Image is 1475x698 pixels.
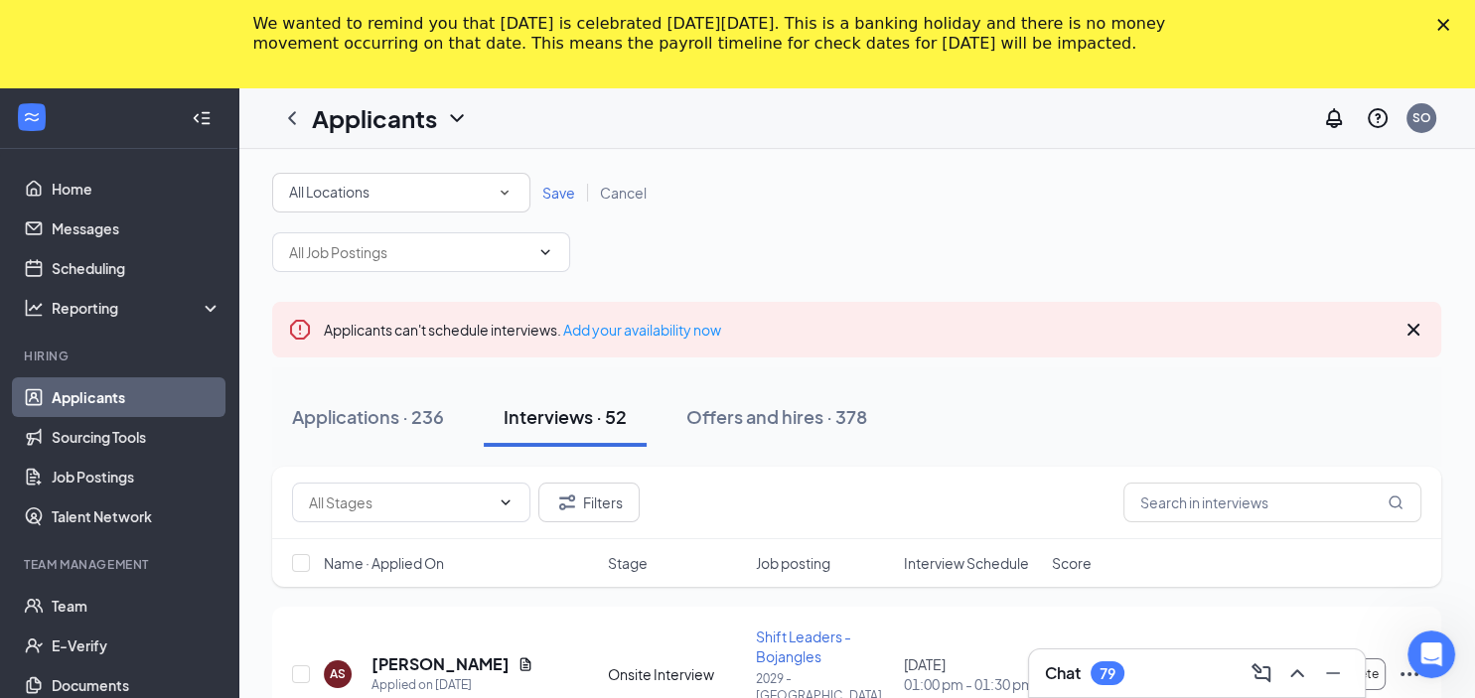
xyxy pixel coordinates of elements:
div: Close [1437,18,1457,30]
span: Name · Applied On [324,553,444,573]
svg: ChevronDown [498,494,514,510]
svg: MagnifyingGlass [1388,494,1403,510]
span: Save [542,184,575,202]
button: ComposeMessage [1246,657,1277,689]
svg: WorkstreamLogo [22,107,42,127]
svg: ChevronDown [445,106,469,130]
svg: ComposeMessage [1250,661,1273,685]
div: Applications · 236 [292,404,444,429]
svg: Notifications [1322,106,1346,130]
input: Search in interviews [1123,483,1421,522]
input: All Stages [309,491,490,513]
a: Job Postings [52,457,221,496]
span: Stage [608,553,648,573]
div: We wanted to remind you that [DATE] is celebrated [DATE][DATE]. This is a banking holiday and the... [253,14,1191,54]
button: Minimize [1317,657,1349,689]
h5: [PERSON_NAME] [371,653,510,675]
div: AS [330,665,346,682]
div: Team Management [24,556,218,573]
span: Applicants can't schedule interviews. [324,321,721,339]
span: All Locations [289,183,369,201]
div: Onsite Interview [608,664,744,684]
span: 01:00 pm - 01:30 pm [904,674,1040,694]
a: Applicants [52,377,221,417]
h3: Chat [1045,662,1081,684]
input: All Job Postings [289,241,529,263]
a: Add your availability now [563,321,721,339]
span: Job posting [756,553,830,573]
h1: Applicants [312,101,437,135]
button: Filter Filters [538,483,640,522]
button: ChevronUp [1281,657,1313,689]
svg: Cross [1401,318,1425,342]
a: Home [52,169,221,209]
svg: SmallChevronDown [496,184,514,202]
svg: Document [517,656,533,672]
span: Shift Leaders - Bojangles [756,628,851,665]
span: Interview Schedule [904,553,1029,573]
div: Hiring [24,348,218,364]
svg: Collapse [192,108,212,128]
a: Scheduling [52,248,221,288]
span: Score [1052,553,1092,573]
svg: ChevronUp [1285,661,1309,685]
div: Applied on [DATE] [371,675,533,695]
a: Team [52,586,221,626]
div: SO [1412,109,1431,126]
svg: Analysis [24,298,44,318]
div: Offers and hires · 378 [686,404,867,429]
span: Cancel [600,184,647,202]
div: [DATE] [904,654,1040,694]
svg: Filter [555,490,579,514]
a: Messages [52,209,221,248]
svg: Ellipses [1398,662,1421,686]
svg: Error [288,318,312,342]
a: Sourcing Tools [52,417,221,457]
div: Reporting [52,298,222,318]
div: 79 [1100,665,1115,682]
a: E-Verify [52,626,221,665]
a: Talent Network [52,496,221,536]
svg: Minimize [1321,661,1345,685]
iframe: Intercom live chat [1407,630,1455,678]
svg: ChevronDown [537,244,553,260]
svg: QuestionInfo [1366,106,1390,130]
div: Interviews · 52 [504,404,627,429]
div: All Locations [289,181,514,205]
svg: ChevronLeft [280,106,304,130]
